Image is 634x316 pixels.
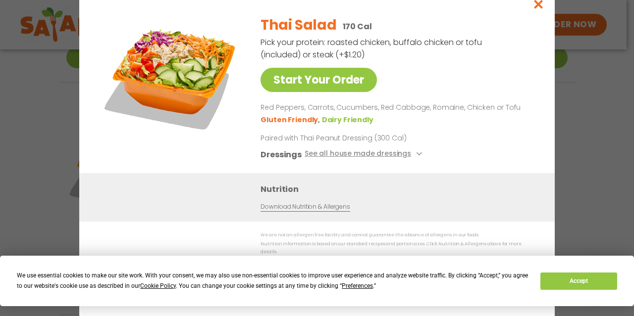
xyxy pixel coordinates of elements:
[261,102,531,114] p: Red Peppers, Carrots, Cucumbers, Red Cabbage, Romaine, Chicken or Tofu
[140,282,176,289] span: Cookie Policy
[322,115,375,125] li: Dairy Friendly
[261,240,535,256] p: Nutrition information is based on our standard recipes and portion sizes. Click Nutrition & Aller...
[540,272,617,290] button: Accept
[261,15,336,36] h2: Thai Salad
[261,231,535,239] p: We are not an allergen free facility and cannot guarantee the absence of allergens in our foods.
[261,36,483,61] p: Pick your protein: roasted chicken, buffalo chicken or tofu (included) or steak (+$1.20)
[17,271,528,291] div: We use essential cookies to make our site work. With your consent, we may also use non-essential ...
[102,7,240,146] img: Featured product photo for Thai Salad
[305,148,425,161] button: See all house made dressings
[343,20,372,33] p: 170 Cal
[261,133,444,143] p: Paired with Thai Peanut Dressing (300 Cal)
[342,282,373,289] span: Preferences
[261,148,302,161] h3: Dressings
[261,202,350,212] a: Download Nutrition & Allergens
[261,183,540,195] h3: Nutrition
[261,115,321,125] li: Gluten Friendly
[261,68,377,92] a: Start Your Order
